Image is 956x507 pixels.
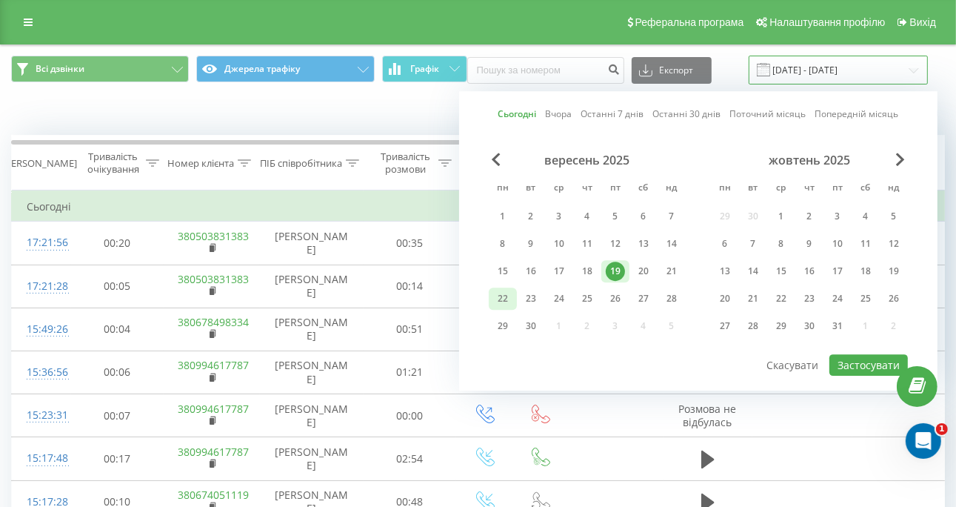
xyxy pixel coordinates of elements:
div: пн 20 жовт 2025 р. [711,288,739,310]
div: 28 [743,317,763,336]
div: 5 [884,207,903,226]
div: 16 [800,262,819,281]
div: Номер клієнта [167,157,234,170]
div: вт 23 вер 2025 р. [517,288,545,310]
div: ср 22 жовт 2025 р. [767,288,795,310]
div: пн 13 жовт 2025 р. [711,260,739,282]
div: 26 [884,289,903,308]
div: 4 [578,207,597,226]
div: 3 [828,207,847,226]
div: 26 [606,289,625,308]
span: 1 [936,423,948,435]
div: нд 28 вер 2025 р. [658,288,686,310]
div: 15:49:26 [27,315,56,344]
div: пт 3 жовт 2025 р. [823,205,852,228]
div: чт 11 вер 2025 р. [573,233,601,255]
div: 21 [743,289,763,308]
a: Вчора [546,107,572,122]
a: Останні 30 днів [653,107,721,122]
span: Всі дзвінки [36,63,84,75]
button: Експорт [632,57,712,84]
td: [PERSON_NAME] [260,394,364,437]
div: 19 [884,262,903,281]
a: Попередній місяць [815,107,899,122]
div: 7 [662,207,681,226]
a: 380994617787 [178,445,250,459]
div: 27 [715,317,735,336]
div: 15 [772,262,791,281]
td: 02:54 [364,437,456,480]
div: пт 17 жовт 2025 р. [823,260,852,282]
div: чт 23 жовт 2025 р. [795,288,823,310]
div: 9 [521,234,541,253]
div: сб 13 вер 2025 р. [629,233,658,255]
td: 00:04 [71,308,164,351]
div: чт 4 вер 2025 р. [573,205,601,228]
span: Налаштування профілю [769,16,885,28]
button: Джерела трафіку [196,56,374,82]
td: 00:51 [364,308,456,351]
div: чт 25 вер 2025 р. [573,288,601,310]
div: нд 7 вер 2025 р. [658,205,686,228]
div: сб 4 жовт 2025 р. [852,205,880,228]
span: Вихід [910,16,936,28]
a: 380674051119 [178,488,250,502]
div: 12 [606,234,625,253]
a: 380503831383 [178,229,250,243]
abbr: понеділок [492,178,514,200]
abbr: четвер [798,178,820,200]
div: 10 [828,234,847,253]
div: 16 [521,262,541,281]
div: 29 [493,317,512,336]
div: пт 26 вер 2025 р. [601,288,629,310]
div: сб 18 жовт 2025 р. [852,260,880,282]
div: 12 [884,234,903,253]
div: 19 [606,262,625,281]
div: 17 [828,262,847,281]
td: [PERSON_NAME] [260,351,364,394]
abbr: середа [548,178,570,200]
a: Сьогодні [498,107,537,122]
div: 15:36:56 [27,358,56,387]
abbr: неділя [883,178,905,200]
div: пн 27 жовт 2025 р. [711,315,739,337]
div: пт 10 жовт 2025 р. [823,233,852,255]
div: 1 [493,207,512,226]
div: 13 [715,262,735,281]
div: 18 [856,262,875,281]
div: нд 12 жовт 2025 р. [880,233,908,255]
div: ср 8 жовт 2025 р. [767,233,795,255]
div: вт 30 вер 2025 р. [517,315,545,337]
div: 2 [800,207,819,226]
abbr: субота [855,178,877,200]
span: Реферальна програма [635,16,744,28]
span: Розмова не відбулась [679,402,737,429]
div: ср 24 вер 2025 р. [545,288,573,310]
div: 23 [521,289,541,308]
div: [PERSON_NAME] [2,157,77,170]
div: вересень 2025 [489,153,686,168]
div: 15:17:48 [27,444,56,473]
span: Next Month [896,153,905,166]
div: 14 [743,262,763,281]
input: Пошук за номером [467,57,624,84]
div: нд 21 вер 2025 р. [658,260,686,282]
div: 22 [493,289,512,308]
div: ср 10 вер 2025 р. [545,233,573,255]
div: 7 [743,234,763,253]
div: сб 27 вер 2025 р. [629,288,658,310]
td: 00:06 [71,351,164,394]
div: 4 [856,207,875,226]
div: чт 30 жовт 2025 р. [795,315,823,337]
div: пн 8 вер 2025 р. [489,233,517,255]
div: 11 [578,234,597,253]
div: 20 [715,289,735,308]
span: Previous Month [492,153,501,166]
div: нд 14 вер 2025 р. [658,233,686,255]
div: 24 [549,289,569,308]
td: 00:17 [71,437,164,480]
div: пн 1 вер 2025 р. [489,205,517,228]
div: чт 9 жовт 2025 р. [795,233,823,255]
td: [PERSON_NAME] [260,222,364,265]
div: пт 12 вер 2025 р. [601,233,629,255]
